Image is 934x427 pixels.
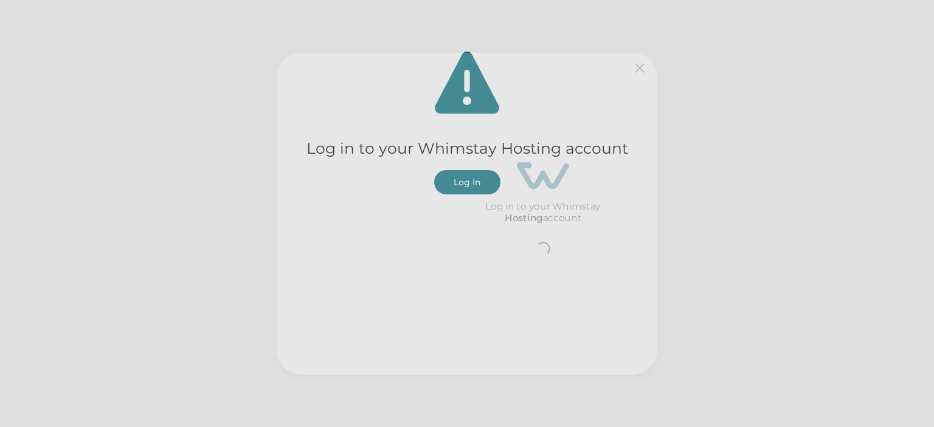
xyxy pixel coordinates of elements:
p: account [505,212,581,224]
p: Hosting [505,212,543,224]
img: login-logo [517,162,570,189]
h2: Log in to your Whimstay [485,189,601,212]
button: Close [635,63,644,72]
img: auth-banner [277,53,429,375]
